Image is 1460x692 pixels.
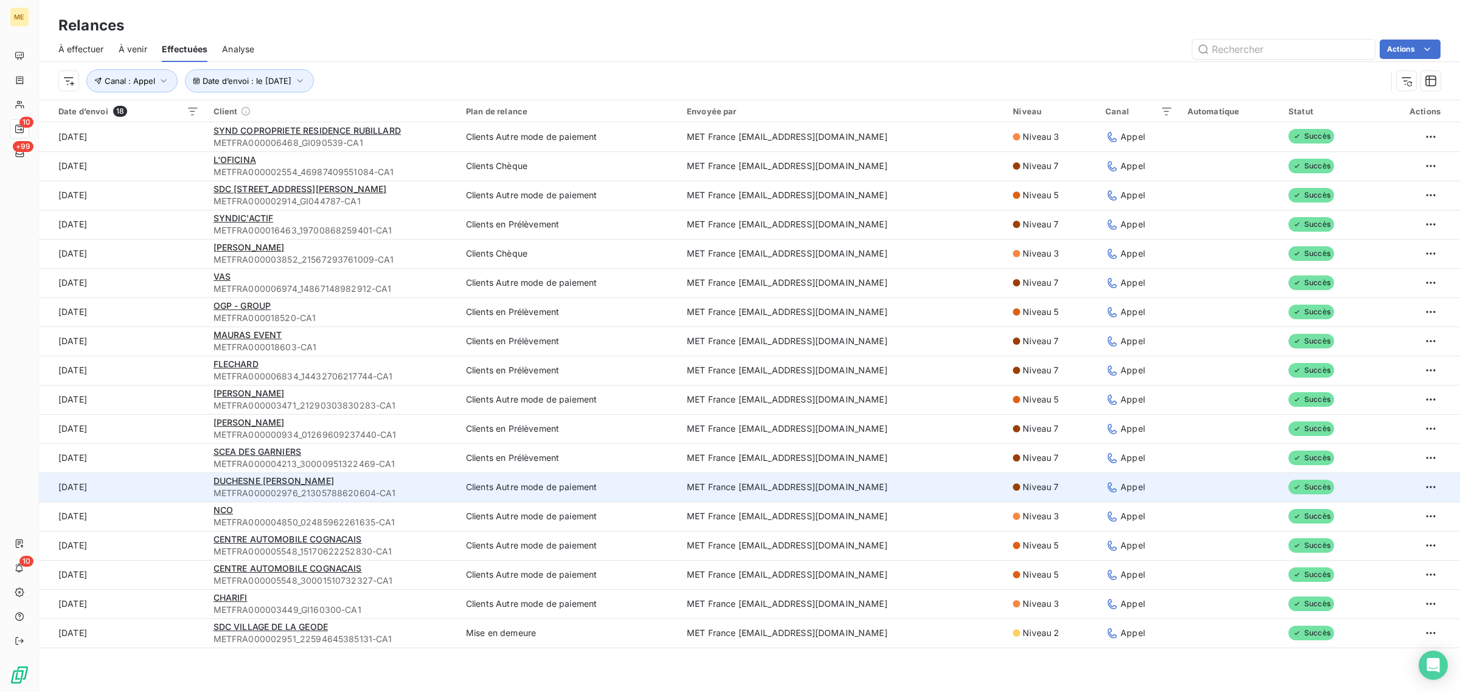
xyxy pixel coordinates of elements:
td: Clients en Prélèvement [459,210,680,239]
span: Succès [1288,217,1334,232]
span: 18 [113,106,127,117]
td: Clients Autre mode de paiement [459,122,680,151]
span: METFRA000018603-CA1 [214,341,451,353]
span: 10 [19,117,33,128]
td: [DATE] [39,531,206,560]
div: Open Intercom Messenger [1419,651,1448,680]
span: METFRA000002554_46987409551084-CA1 [214,166,451,178]
div: Envoyée par [687,106,998,116]
td: [DATE] [39,385,206,414]
td: Clients Autre mode de paiement [459,385,680,414]
td: Clients en Prélèvement [459,297,680,327]
span: Niveau 5 [1023,306,1058,318]
td: Clients Autre mode de paiement [459,531,680,560]
img: Logo LeanPay [10,665,29,685]
span: METFRA000003852_21567293761009-CA1 [214,254,451,266]
span: Appel [1121,598,1145,610]
td: MET France [EMAIL_ADDRESS][DOMAIN_NAME] [680,297,1006,327]
span: METFRA000002914_GI044787-CA1 [214,195,451,207]
span: Appel [1121,335,1145,347]
span: NCO [214,505,233,515]
span: METFRA000000934_01269609237440-CA1 [214,429,451,441]
span: Niveau 7 [1023,452,1058,464]
td: Clients Autre mode de paiement [459,560,680,589]
span: Niveau 7 [1023,335,1058,347]
td: Clients en Prélèvement [459,327,680,356]
td: MET France [EMAIL_ADDRESS][DOMAIN_NAME] [680,210,1006,239]
td: MET France [EMAIL_ADDRESS][DOMAIN_NAME] [680,414,1006,443]
span: SCEA DES GARNIERS [214,446,302,457]
td: MET France [EMAIL_ADDRESS][DOMAIN_NAME] [680,385,1006,414]
td: MET France [EMAIL_ADDRESS][DOMAIN_NAME] [680,560,1006,589]
span: METFRA000004850_02485962261635-CA1 [214,516,451,528]
td: [DATE] [39,414,206,443]
td: [DATE] [39,502,206,531]
span: Niveau 2 [1023,627,1059,639]
td: [DATE] [39,181,206,210]
span: SYNDIC'ACTIF [214,213,274,223]
td: [DATE] [39,472,206,502]
span: SYND COPROPRIETE RESIDENCE RUBILLARD [214,125,401,136]
span: Succès [1288,159,1334,173]
span: Succès [1288,334,1334,348]
span: Niveau 7 [1023,218,1058,230]
td: Clients Autre mode de paiement [459,268,680,297]
span: MAURAS EVENT [214,330,282,340]
td: Mise en demeure [459,618,680,648]
span: Appel [1121,627,1145,639]
span: [PERSON_NAME] [214,417,285,427]
span: Succès [1288,392,1334,407]
span: Appel [1121,452,1145,464]
td: [DATE] [39,560,206,589]
td: MET France [EMAIL_ADDRESS][DOMAIN_NAME] [680,472,1006,502]
span: SDC VILLAGE DE LA GEODE [214,621,328,632]
span: METFRA000006974_14867148982912-CA1 [214,283,451,295]
span: Succès [1288,597,1334,611]
span: Niveau 7 [1023,160,1058,172]
span: CENTRE AUTOMOBILE COGNACAIS [214,534,362,544]
span: 10 [19,556,33,567]
td: [DATE] [39,356,206,385]
span: Niveau 7 [1023,423,1058,435]
span: Appel [1121,247,1145,260]
span: Succès [1288,567,1334,582]
span: Niveau 3 [1023,598,1059,610]
span: Niveau 5 [1023,189,1058,201]
span: VAS [214,271,231,282]
span: [PERSON_NAME] [214,242,285,252]
span: À effectuer [58,43,104,55]
td: Clients Autre mode de paiement [459,502,680,531]
span: METFRA000002951_22594645385131-CA1 [214,633,451,645]
span: Succès [1288,626,1334,640]
div: Statut [1288,106,1365,116]
span: METFRA000005548_15170622252830-CA1 [214,545,451,558]
td: MET France [EMAIL_ADDRESS][DOMAIN_NAME] [680,268,1006,297]
span: [PERSON_NAME] [214,388,285,398]
span: Appel [1121,277,1145,289]
span: Date d’envoi : le [DATE] [203,76,291,86]
td: [DATE] [39,327,206,356]
span: Niveau 7 [1023,364,1058,376]
span: OGP - GROUP [214,300,271,311]
span: Appel [1121,306,1145,318]
div: ME [10,7,29,27]
td: Clients Autre mode de paiement [459,589,680,618]
span: Succès [1288,246,1334,261]
td: Clients en Prélèvement [459,443,680,472]
span: Niveau 3 [1023,247,1059,260]
td: Clients Chèque [459,151,680,181]
span: Succès [1288,275,1334,290]
td: MET France [EMAIL_ADDRESS][DOMAIN_NAME] [680,443,1006,472]
span: METFRA000003449_GI160300-CA1 [214,604,451,616]
div: Plan de relance [466,106,672,116]
td: MET France [EMAIL_ADDRESS][DOMAIN_NAME] [680,356,1006,385]
td: [DATE] [39,239,206,268]
span: Appel [1121,510,1145,522]
span: +99 [13,141,33,152]
td: MET France [EMAIL_ADDRESS][DOMAIN_NAME] [680,181,1006,210]
div: Date d’envoi [58,106,199,117]
span: Appel [1121,481,1145,493]
td: Clients Chèque [459,239,680,268]
div: Niveau [1013,106,1091,116]
span: Succès [1288,188,1334,202]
